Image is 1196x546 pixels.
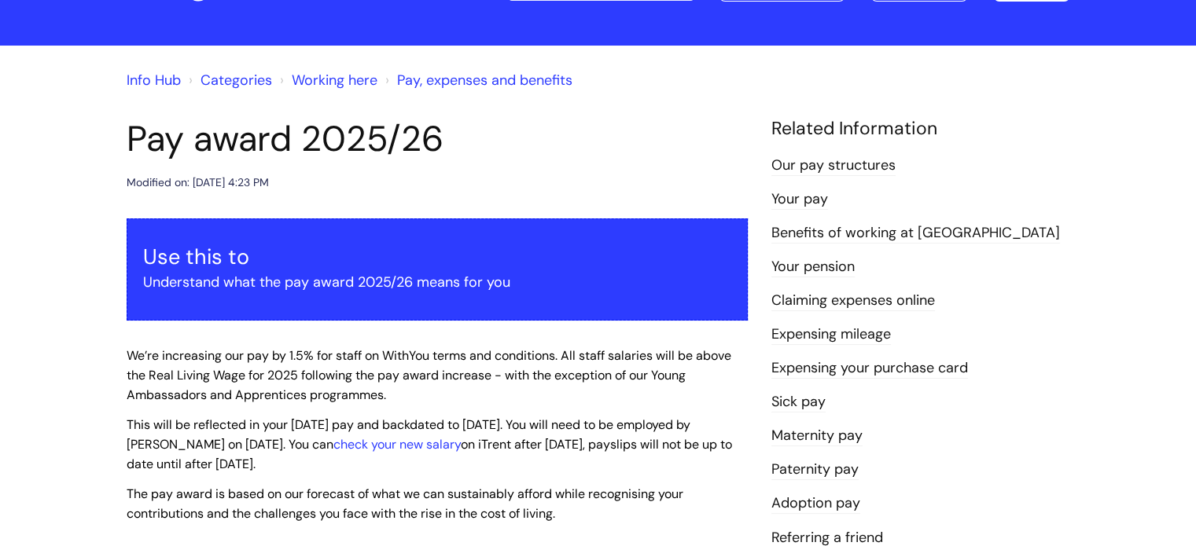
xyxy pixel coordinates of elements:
[185,68,272,93] li: Solution home
[771,156,896,176] a: Our pay structures
[771,493,860,514] a: Adoption pay
[771,189,828,210] a: Your pay
[771,257,855,277] a: Your pension
[127,347,731,403] span: We’re increasing our pay by 1.5% for staff on WithYou terms and conditions. All staff salaries wi...
[771,118,1070,140] h4: Related Information
[771,460,859,480] a: Paternity pay
[201,71,272,90] a: Categories
[276,68,377,93] li: Working here
[771,426,863,446] a: Maternity pay
[127,173,269,192] div: Modified on: [DATE] 4:23 PM
[771,223,1060,244] a: Benefits of working at [GEOGRAPHIC_DATA]
[127,416,732,472] span: This will be reflected in your [DATE] pay and backdated to [DATE]. You will need to be employed b...
[127,486,683,522] span: The pay award is based on our forecast of what we can sustainably afford while recognising your c...
[771,392,826,412] a: Sick pay
[143,244,731,269] h3: Use this to
[381,68,572,93] li: Pay, expenses and benefits
[771,358,968,379] a: Expensing your purchase card
[333,436,461,453] a: check your new salary
[292,71,377,90] a: Working here
[771,291,935,311] a: Claiming expenses online
[127,71,181,90] a: Info Hub
[771,324,891,345] a: Expensing mileage
[143,269,731,295] p: Understand what the pay award 2025/26 means for you
[127,118,748,160] h1: Pay award 2025/26
[397,71,572,90] a: Pay, expenses and benefits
